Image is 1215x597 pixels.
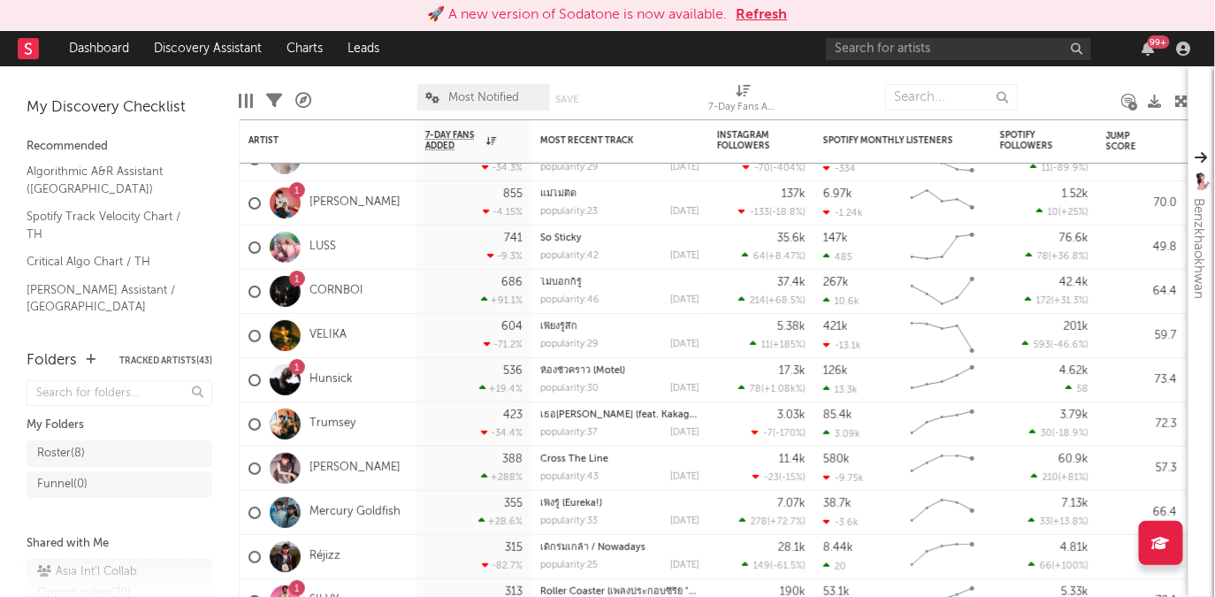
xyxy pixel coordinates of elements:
div: 686 [501,277,523,288]
span: -18.8 % [772,208,803,218]
div: 42.4k [1059,277,1089,288]
div: [DATE] [670,384,699,394]
svg: Chart title [903,181,982,226]
div: 60.9k [1058,454,1089,465]
a: Leads [335,31,392,66]
a: Hunsick [309,372,353,387]
div: [DATE] [670,207,699,217]
div: Folders [27,350,77,371]
div: Funnel ( 0 ) [37,474,88,495]
div: 536 [503,365,523,377]
span: +8.47 % [768,252,803,262]
div: 7-Day Fans Added (7-Day Fans Added) [708,97,779,119]
div: 20 [823,561,846,572]
svg: Chart title [903,314,982,358]
div: popularity: 42 [540,251,599,261]
div: Cross The Line [540,455,699,464]
span: 58 [1077,385,1089,394]
div: 59.7 [1106,325,1177,347]
div: 137k [782,188,806,200]
div: Spotify Monthly Listeners [823,135,956,146]
div: 4.81k [1060,542,1089,554]
div: -3.6k [823,517,859,528]
div: -34.4 % [481,427,523,439]
div: ( ) [1026,250,1089,262]
div: เพียงรู้สึก [540,322,699,332]
span: -15 % [782,473,803,483]
div: 8.44k [823,542,853,554]
a: Spotify Track Velocity Chart / TH [27,207,195,243]
div: A&R Pipeline [295,75,311,126]
div: popularity: 25 [540,561,598,570]
span: +68.5 % [768,296,803,306]
span: +72.7 % [770,517,803,527]
div: Roster ( 8 ) [37,443,85,464]
div: Shared with Me [27,533,212,555]
div: +288 % [481,471,523,483]
svg: Chart title [903,270,982,314]
div: +19.4 % [479,383,523,394]
div: 7-Day Fans Added (7-Day Fans Added) [708,75,779,126]
div: popularity: 43 [540,472,599,482]
span: 78 [750,385,761,394]
div: My Folders [27,415,212,436]
span: 210 [1043,473,1058,483]
div: ห้องชั่วคราว (Motel) [540,366,699,376]
div: Filters [266,75,282,126]
div: 5.38k [777,321,806,333]
span: 64 [753,252,766,262]
div: So Sticky [540,233,699,243]
span: 33 [1040,517,1051,527]
div: 147k [823,233,848,244]
div: 35.6k [777,233,806,244]
div: 267k [823,277,849,288]
div: My Discovery Checklist [27,97,212,119]
div: popularity: 33 [540,517,598,526]
div: +91.1 % [481,295,523,306]
span: 149 [753,562,770,571]
svg: Chart title [903,402,982,447]
a: Roster(8) [27,440,212,467]
span: 7-Day Fans Added [425,130,482,151]
div: 85.4k [823,409,852,421]
div: -71.2 % [484,339,523,350]
a: So Sticky [540,233,582,243]
div: popularity: 37 [540,428,598,438]
a: Réjizz [309,549,340,564]
a: เด็กร่มเกล้า / Nowadays [540,543,646,553]
div: ( ) [738,206,806,218]
div: Instagram Followers [717,130,779,151]
div: 355 [504,498,523,509]
div: ( ) [1029,427,1089,439]
div: -82.7 % [482,560,523,571]
div: 855 [503,188,523,200]
svg: Chart title [903,535,982,579]
span: 78 [1037,252,1049,262]
div: 72.3 [1106,414,1177,435]
a: Charts [274,31,335,66]
div: popularity: 23 [540,207,598,217]
span: 278 [751,517,768,527]
span: +185 % [773,341,803,350]
div: popularity: 46 [540,295,600,305]
div: -4.15 % [483,206,523,218]
div: popularity: 29 [540,163,599,172]
div: 6.97k [823,188,852,200]
span: 30 [1041,429,1052,439]
a: Mercury Goldfish [309,505,401,520]
div: [DATE] [670,472,699,482]
a: Funnel(0) [27,471,212,498]
div: 741 [504,233,523,244]
input: Search for folders... [27,380,212,406]
div: popularity: 29 [540,340,599,349]
div: 4.62k [1059,365,1089,377]
div: 64.4 [1106,281,1177,302]
button: Tracked Artists(43) [119,356,212,365]
span: -23 [764,473,779,483]
div: -334 [823,163,856,174]
div: 11.4k [779,454,806,465]
div: ( ) [742,250,806,262]
div: ( ) [743,162,806,173]
div: ( ) [1028,560,1089,571]
span: -89.9 % [1053,164,1086,173]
